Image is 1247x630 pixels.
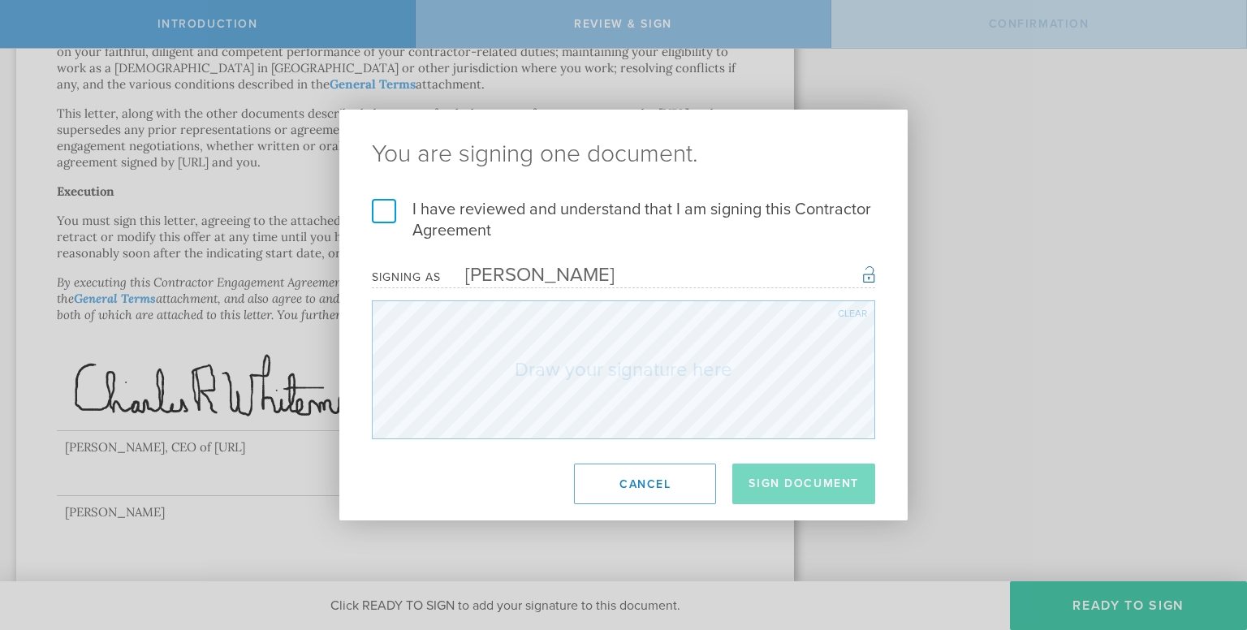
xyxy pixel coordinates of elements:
div: [PERSON_NAME] [441,263,615,287]
ng-pluralize: You are signing one document. [372,142,875,166]
button: Cancel [574,464,716,504]
button: Sign Document [732,464,875,504]
label: I have reviewed and understand that I am signing this Contractor Agreement [372,199,875,241]
div: Signing as [372,270,441,284]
